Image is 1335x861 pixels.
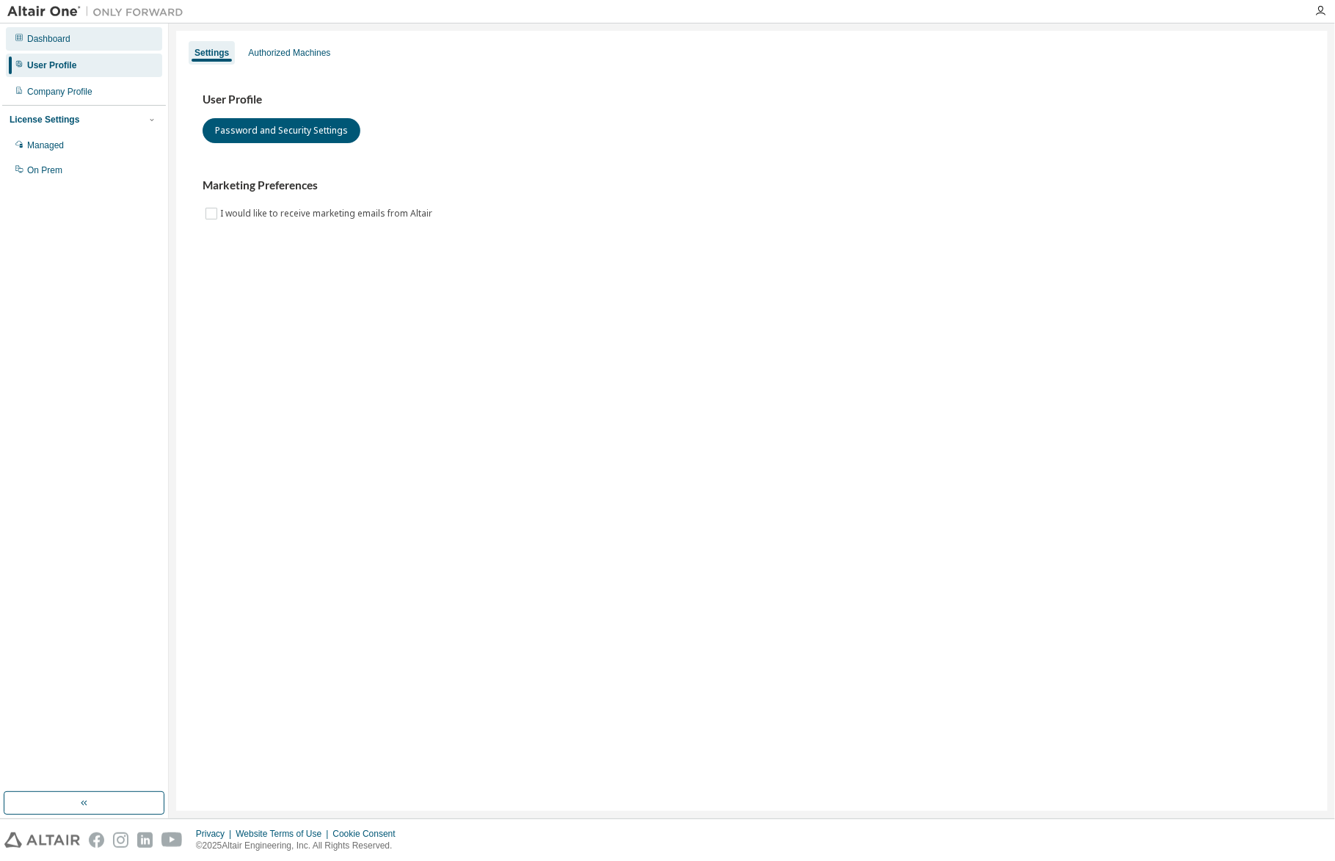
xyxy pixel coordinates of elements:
div: Privacy [196,828,236,840]
button: Password and Security Settings [203,118,360,143]
label: I would like to receive marketing emails from Altair [220,205,435,222]
div: Cookie Consent [332,828,404,840]
img: youtube.svg [161,832,183,848]
div: On Prem [27,164,62,176]
img: instagram.svg [113,832,128,848]
img: facebook.svg [89,832,104,848]
div: Website Terms of Use [236,828,332,840]
img: Altair One [7,4,191,19]
img: altair_logo.svg [4,832,80,848]
p: © 2025 Altair Engineering, Inc. All Rights Reserved. [196,840,404,852]
div: Authorized Machines [248,47,330,59]
div: Managed [27,139,64,151]
div: User Profile [27,59,76,71]
img: linkedin.svg [137,832,153,848]
div: License Settings [10,114,79,126]
div: Company Profile [27,86,92,98]
div: Dashboard [27,33,70,45]
h3: User Profile [203,92,1301,107]
h3: Marketing Preferences [203,178,1301,193]
div: Settings [194,47,229,59]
